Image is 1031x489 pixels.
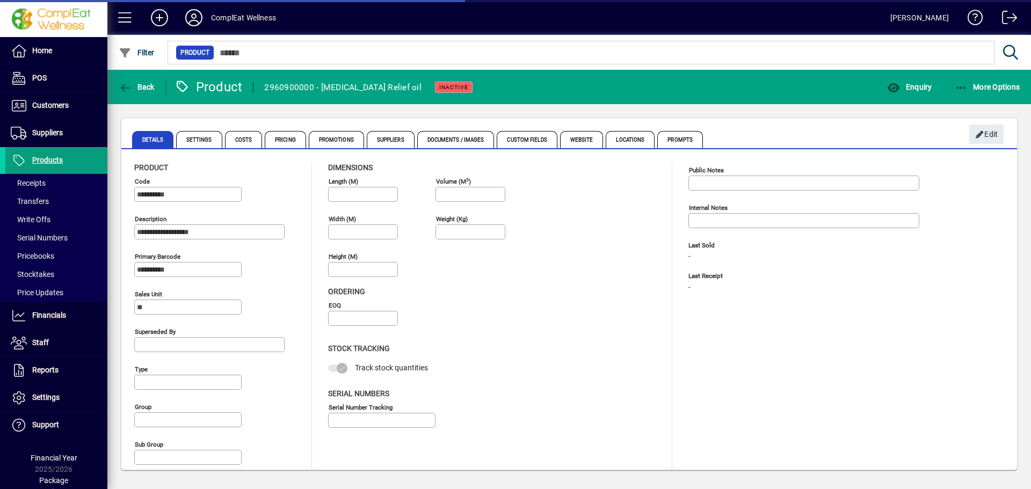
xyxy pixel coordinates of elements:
span: Filter [119,48,155,57]
mat-label: Description [135,215,166,223]
span: Package [39,476,68,485]
mat-label: Weight (Kg) [436,215,468,223]
span: Suppliers [32,128,63,137]
span: Stock Tracking [328,344,390,353]
span: Home [32,46,52,55]
mat-label: Volume (m ) [436,178,471,185]
span: Locations [606,131,655,148]
mat-label: Primary barcode [135,253,180,260]
span: Receipts [11,179,46,187]
span: Inactive [439,84,468,91]
span: Support [32,420,59,429]
mat-label: Length (m) [329,178,358,185]
span: Customers [32,101,69,110]
mat-label: Public Notes [689,166,724,174]
button: Add [142,8,177,27]
span: Serial Numbers [11,233,68,242]
mat-label: Width (m) [329,215,356,223]
mat-label: Height (m) [329,253,358,260]
app-page-header-button: Back [107,77,166,97]
sup: 3 [466,177,469,182]
a: Write Offs [5,210,107,229]
div: ComplEat Wellness [211,9,276,26]
span: Website [560,131,604,148]
span: - [688,252,691,261]
span: - [688,283,691,292]
span: Track stock quantities [355,363,428,372]
span: POS [32,74,47,82]
span: Financials [32,311,66,319]
span: Pricing [265,131,306,148]
div: 2960900000 - [MEDICAL_DATA] Relief oil [264,79,422,96]
mat-label: Group [135,403,151,411]
button: Filter [116,43,157,62]
a: Receipts [5,174,107,192]
span: Suppliers [367,131,415,148]
span: Price Updates [11,288,63,297]
span: Details [132,131,173,148]
a: Suppliers [5,120,107,147]
span: Stocktakes [11,270,54,279]
mat-label: Sub group [135,441,163,448]
span: Documents / Images [417,131,495,148]
a: Financials [5,302,107,329]
div: [PERSON_NAME] [890,9,949,26]
a: Transfers [5,192,107,210]
a: Customers [5,92,107,119]
span: Costs [225,131,263,148]
a: Settings [5,384,107,411]
span: Dimensions [328,163,373,172]
mat-label: EOQ [329,302,341,309]
button: Profile [177,8,211,27]
span: Products [32,156,63,164]
a: Pricebooks [5,247,107,265]
span: Product [134,163,168,172]
span: Ordering [328,287,365,296]
a: Logout [994,2,1018,37]
span: Transfers [11,197,49,206]
a: Reports [5,357,107,384]
a: Stocktakes [5,265,107,283]
button: Edit [969,125,1004,144]
span: Enquiry [887,83,932,91]
span: Prompts [657,131,703,148]
mat-label: Code [135,178,150,185]
a: Home [5,38,107,64]
a: Support [5,412,107,439]
span: Last Receipt [688,273,850,280]
span: Edit [975,126,998,143]
div: Product [175,78,243,96]
button: Back [116,77,157,97]
a: Serial Numbers [5,229,107,247]
mat-label: Serial Number tracking [329,403,393,411]
a: Price Updates [5,283,107,302]
mat-label: Internal Notes [689,204,728,211]
a: POS [5,65,107,92]
span: Settings [176,131,222,148]
span: Serial Numbers [328,389,389,398]
span: Promotions [309,131,364,148]
button: More Options [952,77,1023,97]
span: More Options [955,83,1020,91]
span: Reports [32,366,59,374]
span: Staff [32,338,49,347]
mat-label: Sales unit [135,290,162,298]
button: Enquiry [884,77,934,97]
mat-label: Superseded by [135,328,176,335]
span: Last Sold [688,242,850,249]
span: Back [119,83,155,91]
span: Pricebooks [11,252,54,260]
span: Financial Year [31,454,77,462]
a: Knowledge Base [960,2,983,37]
span: Custom Fields [497,131,557,148]
span: Product [180,47,209,58]
span: Settings [32,393,60,402]
a: Staff [5,330,107,356]
mat-label: Type [135,366,148,373]
span: Write Offs [11,215,50,224]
